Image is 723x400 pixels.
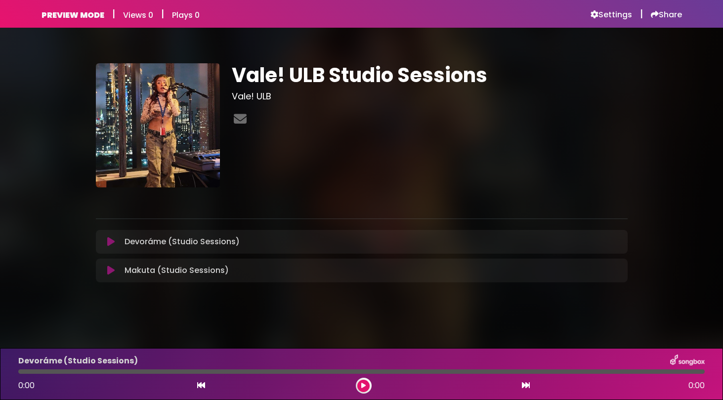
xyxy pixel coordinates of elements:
h6: Views 0 [123,10,153,20]
a: Settings [591,10,632,20]
h6: PREVIEW MODE [42,10,104,20]
h1: Vale! ULB Studio Sessions [232,63,628,87]
h5: | [161,8,164,20]
p: Devoráme (Studio Sessions) [125,236,240,248]
p: Makuta (Studio Sessions) [125,265,229,276]
h5: | [640,8,643,20]
a: Share [651,10,682,20]
img: 1DRc4j0gQ8ifEnWViKH2 [96,63,220,187]
h3: Vale! ULB [232,91,628,102]
h5: | [112,8,115,20]
h6: Plays 0 [172,10,200,20]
